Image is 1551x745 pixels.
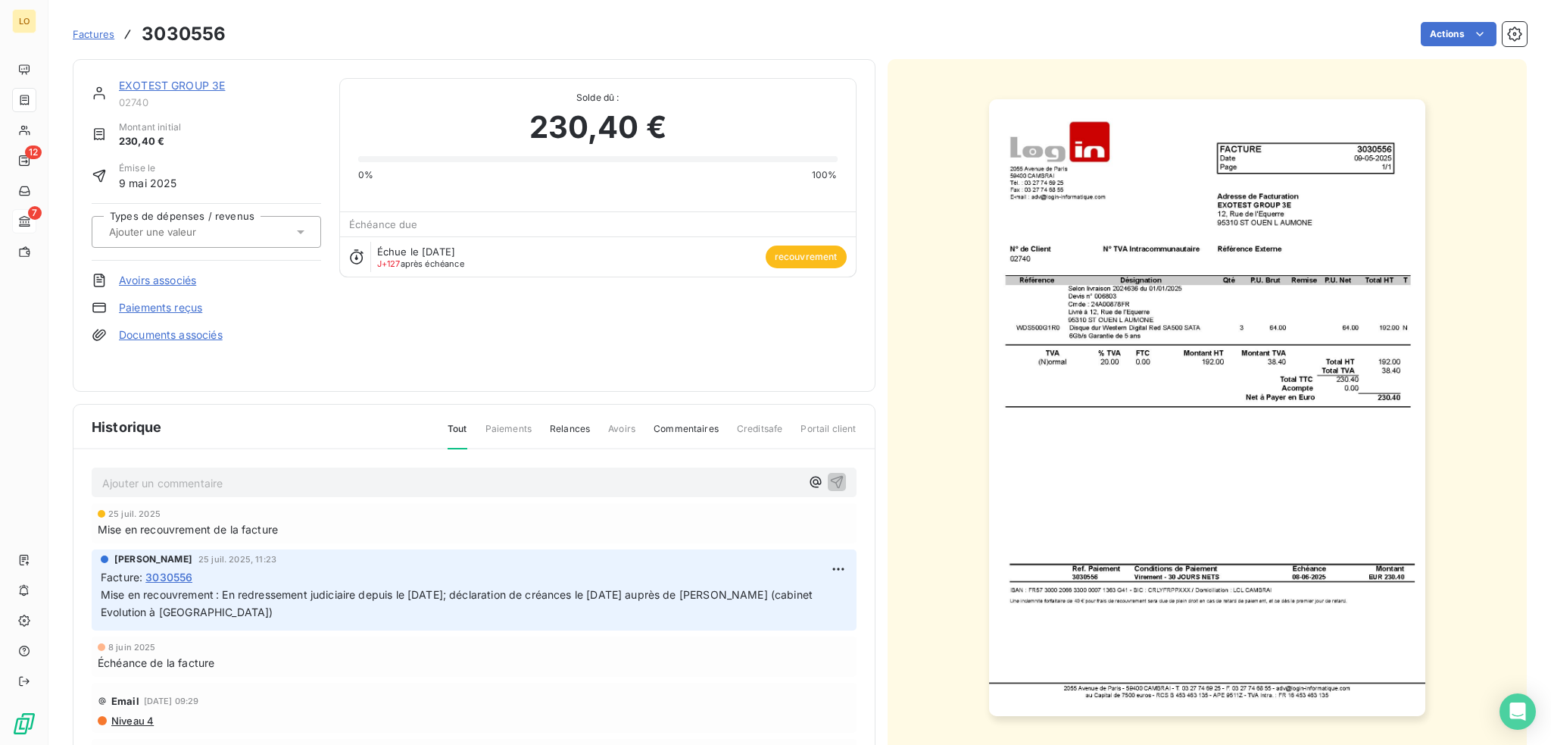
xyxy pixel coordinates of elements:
[198,555,276,564] span: 25 juil. 2025, 11:23
[119,121,181,134] span: Montant initial
[737,422,783,448] span: Creditsafe
[377,258,401,269] span: J+127
[101,588,816,618] span: Mise en recouvrement : En redressement judiciaire depuis le [DATE]; déclaration de créances le [D...
[1421,22,1496,46] button: Actions
[98,655,214,671] span: Échéance de la facture
[25,146,42,159] span: 12
[608,422,635,448] span: Avoirs
[989,99,1425,716] img: invoice_thumbnail
[349,218,418,230] span: Échéance due
[108,225,260,239] input: Ajouter une valeur
[448,422,467,449] span: Tout
[92,417,162,437] span: Historique
[800,422,856,448] span: Portail client
[550,422,590,448] span: Relances
[144,696,199,706] span: [DATE] 09:29
[119,79,225,92] a: EXOTEST GROUP 3E
[119,161,177,175] span: Émise le
[73,28,114,40] span: Factures
[12,9,36,33] div: LO
[485,422,532,448] span: Paiements
[145,569,192,585] span: 3030556
[110,715,154,727] span: Niveau 4
[119,175,177,191] span: 9 mai 2025
[114,552,192,566] span: [PERSON_NAME]
[377,246,455,258] span: Échue le [DATE]
[142,20,226,48] h3: 3030556
[12,712,36,736] img: Logo LeanPay
[766,246,847,268] span: recouvrement
[108,509,161,518] span: 25 juil. 2025
[377,259,464,268] span: après échéance
[529,105,666,150] span: 230,40 €
[111,695,139,707] span: Email
[119,96,321,108] span: 02740
[108,643,156,652] span: 8 juin 2025
[98,521,278,537] span: Mise en recouvrement de la facture
[358,91,838,105] span: Solde dû :
[358,168,373,182] span: 0%
[654,422,719,448] span: Commentaires
[119,300,202,315] a: Paiements reçus
[73,27,114,42] a: Factures
[28,206,42,220] span: 7
[119,134,181,149] span: 230,40 €
[1500,693,1536,730] div: Open Intercom Messenger
[119,327,223,343] a: Documents associés
[101,569,142,585] span: Facture :
[812,168,838,182] span: 100%
[119,273,196,288] a: Avoirs associés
